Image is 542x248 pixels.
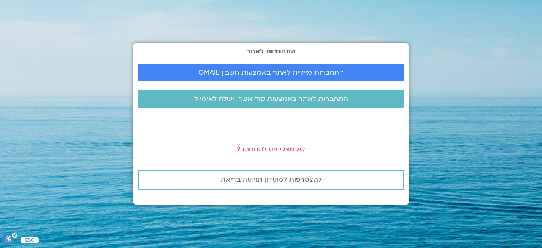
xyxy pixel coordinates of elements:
a: לא מצליחים להתחבר? [237,145,305,154]
span: התחברות מיידית לאתר באמצעות חשבון GMAIL [199,69,344,76]
span: להצטרפות למועדון תודעה בריאה [221,176,321,184]
a: התחברות לאתר באמצעות קוד אשר יישלח לאימייל [138,90,404,108]
a: להצטרפות למועדון תודעה בריאה [138,170,404,190]
a: התחברות מיידית לאתר באמצעות חשבון GMAIL [138,64,404,81]
span: התחברות לאתר באמצעות קוד אשר יישלח לאימייל [194,95,348,103]
h2: התחברות לאתר [138,47,404,55]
